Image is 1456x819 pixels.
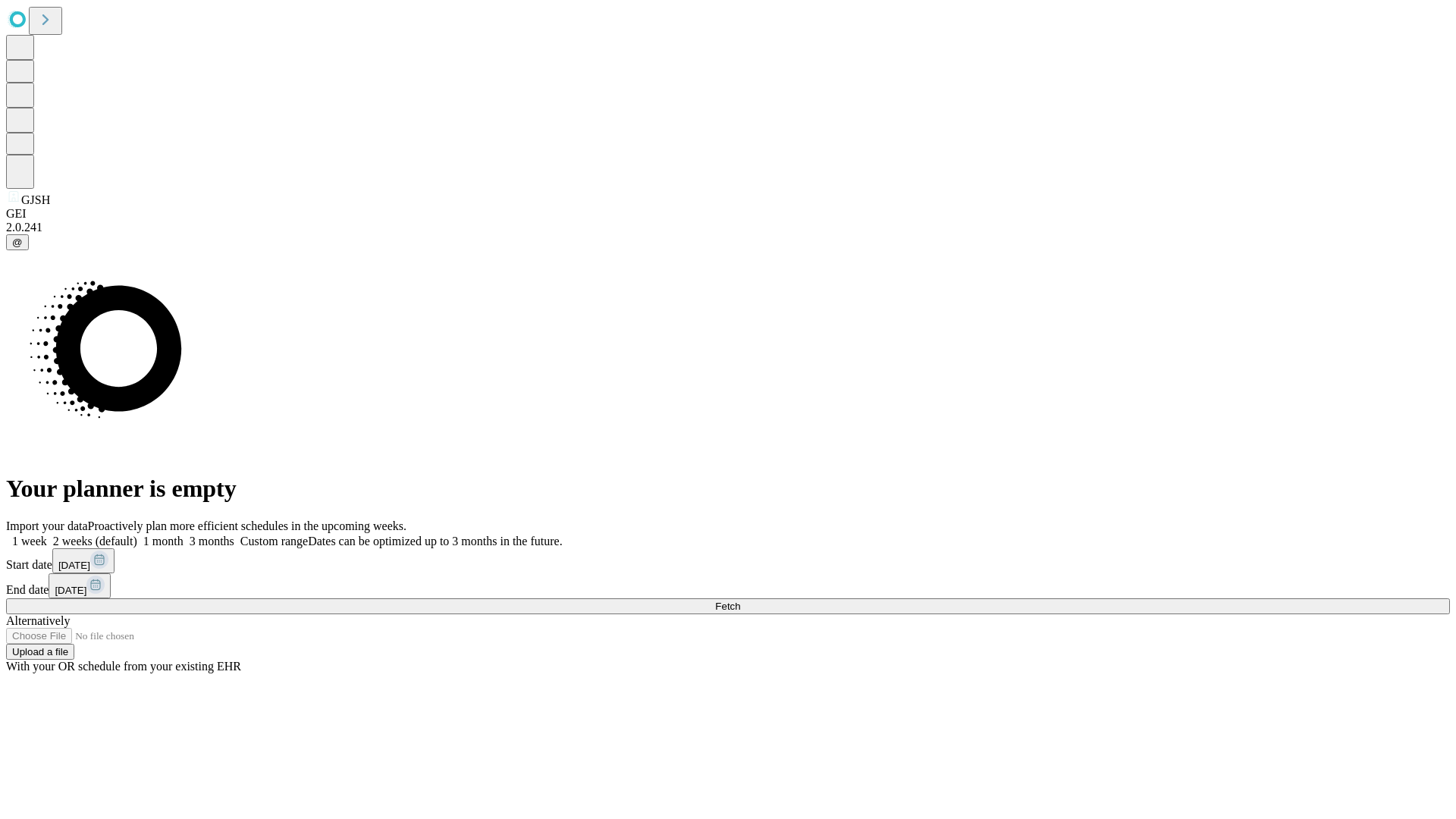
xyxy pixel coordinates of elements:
div: Start date [6,548,1450,573]
button: Upload a file [6,644,74,660]
span: 1 month [143,535,184,548]
span: Fetch [715,601,740,612]
button: [DATE] [52,548,115,573]
button: [DATE] [49,573,111,598]
button: @ [6,234,29,250]
span: @ [12,237,23,248]
h1: Your planner is empty [6,475,1450,503]
span: [DATE] [55,585,86,596]
span: 1 week [12,535,47,548]
span: Proactively plan more efficient schedules in the upcoming weeks. [88,519,406,532]
span: GJSH [21,193,50,206]
span: [DATE] [58,560,90,571]
span: With your OR schedule from your existing EHR [6,660,241,673]
span: Custom range [240,535,308,548]
span: Dates can be optimized up to 3 months in the future. [308,535,562,548]
span: Import your data [6,519,88,532]
button: Fetch [6,598,1450,614]
div: GEI [6,207,1450,221]
span: 2 weeks (default) [53,535,137,548]
span: 3 months [190,535,234,548]
div: End date [6,573,1450,598]
div: 2.0.241 [6,221,1450,234]
span: Alternatively [6,614,70,627]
